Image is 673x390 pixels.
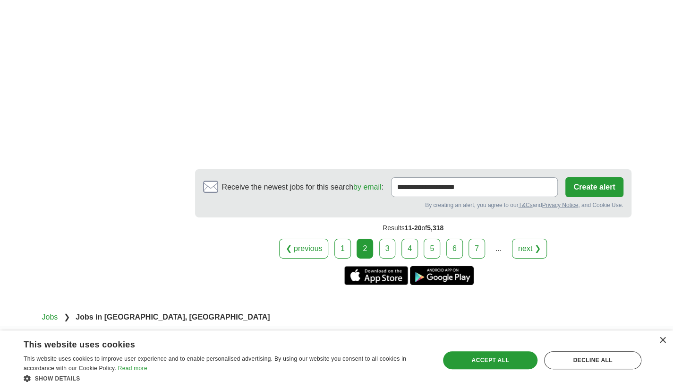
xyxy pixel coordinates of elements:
a: next ❯ [512,239,547,259]
a: ❮ previous [279,239,328,259]
div: This website uses cookies [24,336,404,350]
div: Results of [195,217,631,239]
button: Create alert [565,177,623,197]
a: 5 [424,239,440,259]
span: This website uses cookies to improve user experience and to enable personalised advertising. By u... [24,355,406,372]
div: Accept all [443,351,537,369]
div: Show details [24,373,427,383]
a: Privacy Notice [542,202,578,208]
a: Get the Android app [410,266,474,285]
div: By creating an alert, you agree to our and , and Cookie Use. [203,201,623,209]
span: Show details [35,375,80,382]
a: Read more, opens a new window [118,365,147,372]
a: 3 [379,239,396,259]
div: 2 [357,239,373,259]
a: 6 [446,239,463,259]
span: ❯ [64,313,70,321]
a: Jobs [42,313,58,321]
a: T&Cs [518,202,532,208]
span: Receive the newest jobs for this search : [222,182,383,193]
div: ... [489,239,508,258]
span: 5,318 [427,224,443,232]
a: by email [353,183,382,191]
a: 7 [469,239,485,259]
a: 1 [334,239,351,259]
a: Get the iPhone app [344,266,408,285]
div: Close [659,337,666,344]
span: 11-20 [405,224,422,232]
strong: Jobs in [GEOGRAPHIC_DATA], [GEOGRAPHIC_DATA] [76,313,270,321]
a: 4 [401,239,418,259]
div: Decline all [544,351,641,369]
